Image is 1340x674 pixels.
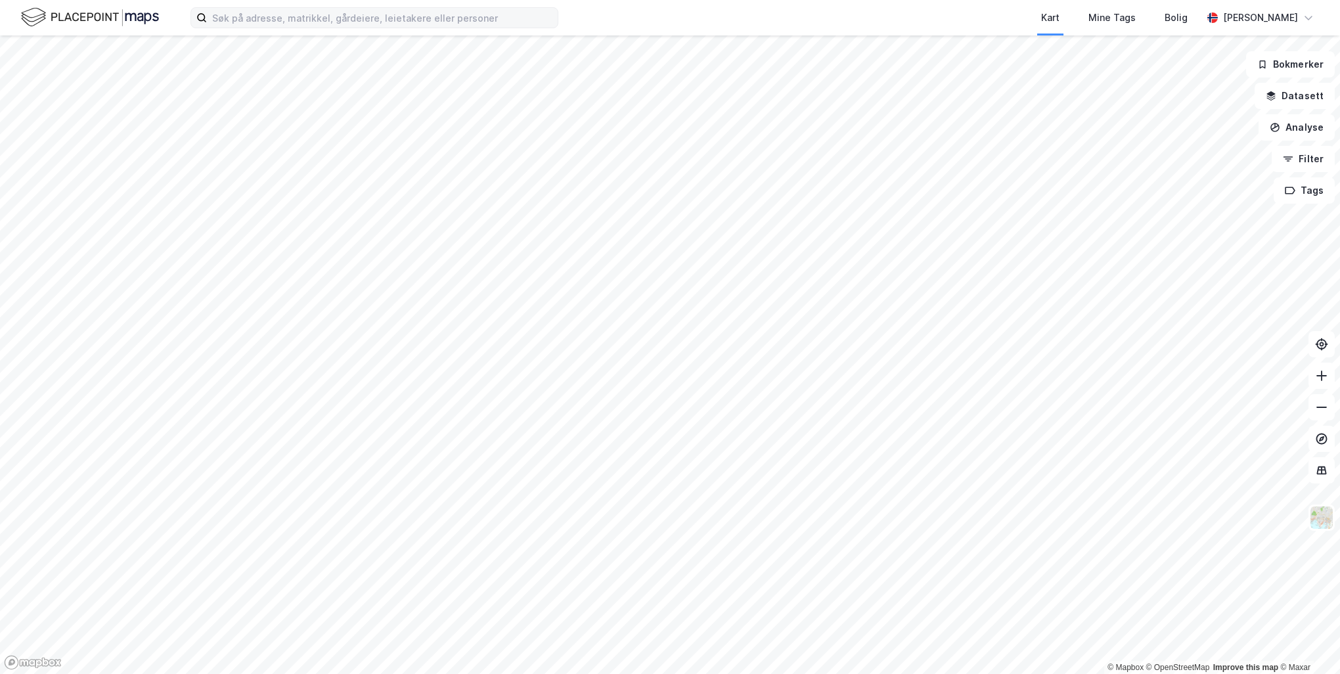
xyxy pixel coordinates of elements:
img: logo.f888ab2527a4732fd821a326f86c7f29.svg [21,6,159,29]
div: Bolig [1165,10,1188,26]
iframe: Chat Widget [1274,611,1340,674]
div: Kart [1041,10,1060,26]
input: Søk på adresse, matrikkel, gårdeiere, leietakere eller personer [207,8,558,28]
div: Mine Tags [1088,10,1136,26]
div: [PERSON_NAME] [1223,10,1298,26]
